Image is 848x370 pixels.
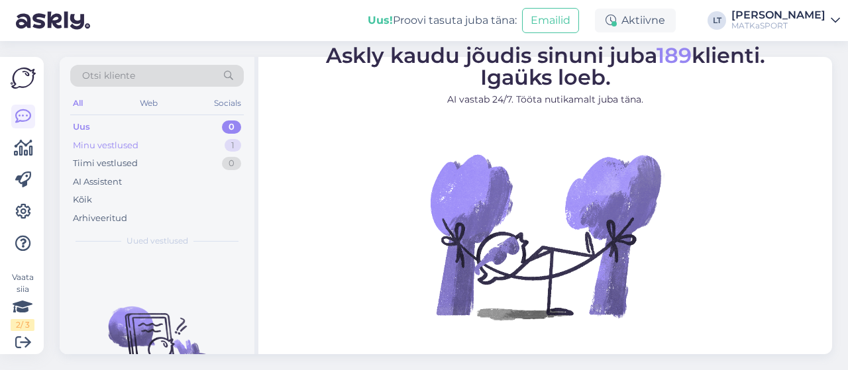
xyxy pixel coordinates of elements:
[211,95,244,112] div: Socials
[73,212,127,225] div: Arhiveeritud
[731,21,825,31] div: MATKaSPORT
[137,95,160,112] div: Web
[731,10,840,31] a: [PERSON_NAME]MATKaSPORT
[657,42,692,68] span: 189
[73,139,138,152] div: Minu vestlused
[708,11,726,30] div: LT
[368,14,393,26] b: Uus!
[11,68,36,89] img: Askly Logo
[222,157,241,170] div: 0
[522,8,579,33] button: Emailid
[127,235,188,247] span: Uued vestlused
[326,93,765,107] p: AI vastab 24/7. Tööta nutikamalt juba täna.
[73,175,122,189] div: AI Assistent
[11,271,34,331] div: Vaata siia
[73,193,92,207] div: Kõik
[595,9,676,32] div: Aktiivne
[73,120,90,134] div: Uus
[368,13,517,28] div: Proovi tasuta juba täna:
[731,10,825,21] div: [PERSON_NAME]
[82,69,135,83] span: Otsi kliente
[73,157,138,170] div: Tiimi vestlused
[70,95,85,112] div: All
[225,139,241,152] div: 1
[222,120,241,134] div: 0
[11,319,34,331] div: 2 / 3
[426,117,664,355] img: No Chat active
[326,42,765,90] span: Askly kaudu jõudis sinuni juba klienti. Igaüks loeb.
